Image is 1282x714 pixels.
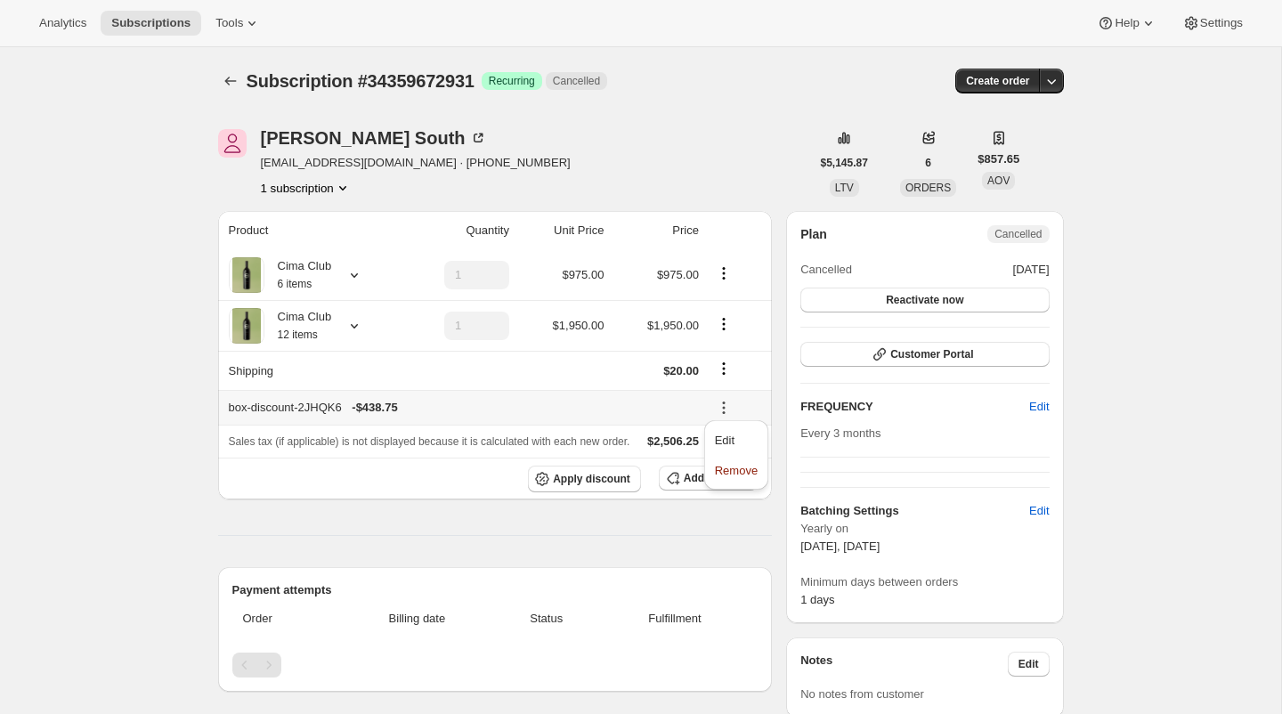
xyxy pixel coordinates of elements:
[553,472,630,486] span: Apply discount
[247,71,475,91] span: Subscription #34359672931
[800,261,852,279] span: Cancelled
[218,211,400,250] th: Product
[710,314,738,334] button: Product actions
[1086,11,1167,36] button: Help
[1008,652,1050,677] button: Edit
[966,74,1029,88] span: Create order
[659,466,758,491] button: Add product
[501,610,592,628] span: Status
[800,426,880,440] span: Every 3 months
[925,156,931,170] span: 6
[800,398,1029,416] h2: FREQUENCY
[553,74,600,88] span: Cancelled
[399,211,515,250] th: Quantity
[800,652,1008,677] h3: Notes
[715,434,734,447] span: Edit
[800,342,1049,367] button: Customer Portal
[1172,11,1254,36] button: Settings
[39,16,86,30] span: Analytics
[264,308,332,344] div: Cima Club
[609,211,703,250] th: Price
[886,293,963,307] span: Reactivate now
[232,581,759,599] h2: Payment attempts
[264,257,332,293] div: Cima Club
[800,520,1049,538] span: Yearly on
[1029,398,1049,416] span: Edit
[821,156,868,170] span: $5,145.87
[261,179,352,197] button: Product actions
[1115,16,1139,30] span: Help
[994,227,1042,241] span: Cancelled
[205,11,272,36] button: Tools
[647,319,699,332] span: $1,950.00
[710,359,738,378] button: Shipping actions
[232,599,339,638] th: Order
[905,182,951,194] span: ORDERS
[987,174,1010,187] span: AOV
[657,268,699,281] span: $975.00
[515,211,609,250] th: Unit Price
[278,278,312,290] small: 6 items
[710,456,763,484] button: Remove
[218,129,247,158] span: J Todd South
[835,182,854,194] span: LTV
[1013,261,1050,279] span: [DATE]
[218,69,243,93] button: Subscriptions
[352,399,397,417] span: - $438.75
[647,434,699,448] span: $2,506.25
[229,399,699,417] div: box-discount-2JHQK6
[978,150,1019,168] span: $857.65
[663,364,699,377] span: $20.00
[553,319,604,332] span: $1,950.00
[715,464,758,477] span: Remove
[528,466,641,492] button: Apply discount
[278,329,318,341] small: 12 items
[1018,657,1039,671] span: Edit
[1018,497,1059,525] button: Edit
[261,154,571,172] span: [EMAIL_ADDRESS][DOMAIN_NAME] · [PHONE_NUMBER]
[955,69,1040,93] button: Create order
[101,11,201,36] button: Subscriptions
[261,129,487,147] div: [PERSON_NAME] South
[810,150,879,175] button: $5,145.87
[489,74,535,88] span: Recurring
[1018,393,1059,421] button: Edit
[914,150,942,175] button: 6
[229,435,630,448] span: Sales tax (if applicable) is not displayed because it is calculated with each new order.
[710,426,763,454] button: Edit
[800,288,1049,312] button: Reactivate now
[800,573,1049,591] span: Minimum days between orders
[1200,16,1243,30] span: Settings
[800,687,924,701] span: No notes from customer
[218,351,400,390] th: Shipping
[562,268,604,281] span: $975.00
[710,264,738,283] button: Product actions
[344,610,491,628] span: Billing date
[1029,502,1049,520] span: Edit
[111,16,191,30] span: Subscriptions
[28,11,97,36] button: Analytics
[684,471,747,485] span: Add product
[800,540,880,553] span: [DATE], [DATE]
[800,225,827,243] h2: Plan
[800,593,834,606] span: 1 days
[215,16,243,30] span: Tools
[603,610,747,628] span: Fulfillment
[232,653,759,677] nav: Pagination
[890,347,973,361] span: Customer Portal
[800,502,1029,520] h6: Batching Settings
